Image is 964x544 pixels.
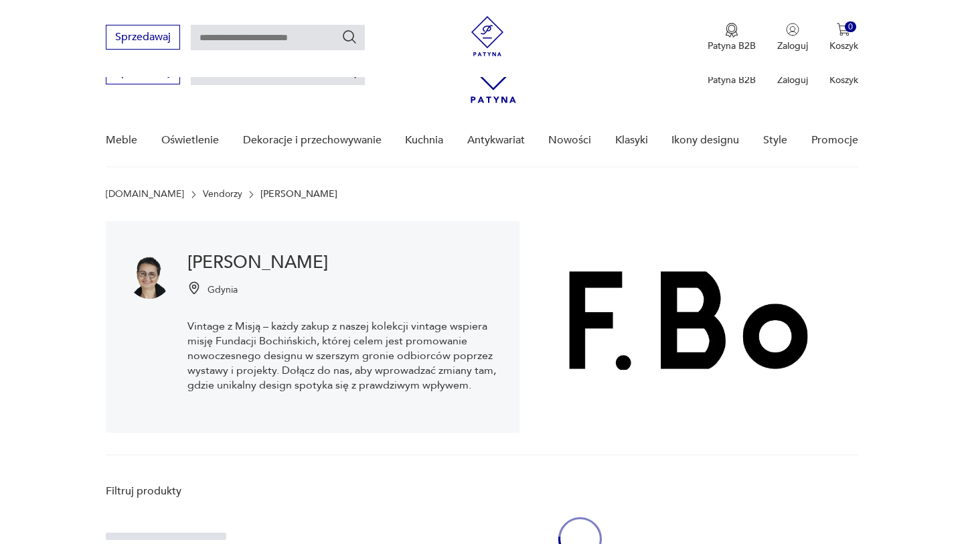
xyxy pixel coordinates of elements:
[548,115,591,166] a: Nowości
[519,221,858,433] img: Beata Bochińska
[777,40,808,52] p: Zaloguj
[829,23,858,52] button: 0Koszyk
[725,23,738,38] img: Ikona medalu
[763,115,787,166] a: Style
[829,40,858,52] p: Koszyk
[260,189,337,200] p: [PERSON_NAME]
[243,115,382,166] a: Dekoracje i przechowywanie
[106,484,270,498] p: Filtruj produkty
[208,283,238,296] p: Gdynia
[106,68,180,78] a: Sprzedawaj
[106,189,184,200] a: [DOMAIN_NAME]
[708,23,756,52] button: Patyna B2B
[786,23,799,36] img: Ikonka użytkownika
[341,29,357,45] button: Szukaj
[615,115,648,166] a: Klasyki
[845,21,856,33] div: 0
[467,16,507,56] img: Patyna - sklep z meblami i dekoracjami vintage
[127,255,171,299] img: Beata Bochińska
[708,40,756,52] p: Patyna B2B
[187,255,498,271] h1: [PERSON_NAME]
[777,23,808,52] button: Zaloguj
[187,281,201,295] img: Ikonka pinezki mapy
[467,115,525,166] a: Antykwariat
[829,74,858,86] p: Koszyk
[106,33,180,43] a: Sprzedawaj
[671,115,739,166] a: Ikony designu
[837,23,850,36] img: Ikona koszyka
[777,74,808,86] p: Zaloguj
[203,189,242,200] a: Vendorzy
[106,115,137,166] a: Meble
[106,25,180,50] button: Sprzedawaj
[161,115,219,166] a: Oświetlenie
[708,74,756,86] p: Patyna B2B
[187,319,498,393] p: Vintage z Misją – każdy zakup z naszej kolekcji vintage wspiera misję Fundacji Bochińskich, które...
[811,115,858,166] a: Promocje
[708,23,756,52] a: Ikona medaluPatyna B2B
[405,115,443,166] a: Kuchnia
